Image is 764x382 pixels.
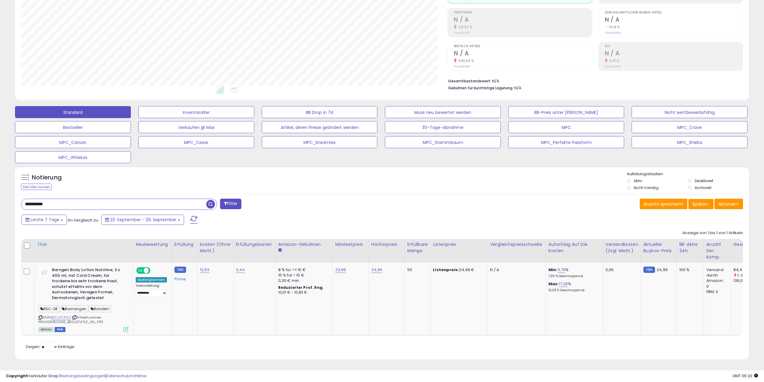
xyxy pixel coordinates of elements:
[643,241,672,254] font: Aktueller Buybox-Preis
[43,306,58,311] font: BSC-DE
[508,121,624,133] button: MPC
[138,136,254,148] button: MPC_Cesar
[60,373,105,379] a: Nutzungsbedingungen
[548,274,583,278] font: 7,39 % Gewinnspanne
[94,306,109,311] font: Bündeln
[568,281,571,287] font: %
[688,199,714,209] button: Spalten
[548,241,587,254] font: Aufschlag auf die Kosten
[714,199,743,209] button: Aktionen
[138,121,254,133] button: Verkaufen @ Max
[695,178,713,183] font: Deaktiviert
[634,178,642,183] font: Aktiv
[136,241,168,247] font: Neubewertung
[514,85,521,91] font: N/A
[278,248,282,253] small: Amazon-Gebühren.
[562,124,571,130] font: MPC
[51,315,71,320] a: B0CJ37JF52
[110,217,177,223] font: 23. September - 29. September
[695,185,711,190] font: Archiviert
[105,373,106,379] font: |
[385,106,501,118] button: Muss neu bewertet werden
[632,121,747,133] button: MPC_Crave
[236,267,245,273] font: 2,44
[616,31,621,35] font: N/A
[262,136,378,148] button: MPC_Dreamies
[605,65,616,68] font: Zurück:
[200,267,210,273] font: 12,63
[605,10,662,15] font: Durchschnittlicher Buybox-Anteil
[490,267,499,273] font: N / A
[262,121,378,133] button: Artikel, deren Preise geändert werden
[605,16,620,24] font: N / A
[706,267,724,289] font: Versand durch Amazon: 0
[371,267,382,273] a: 24,99
[559,281,568,287] font: 17,26
[15,106,131,118] button: Standard
[68,217,99,223] font: Im Vergleich zu:
[335,267,346,273] font: 23,99
[706,289,718,295] font: FBM: 0
[177,267,183,272] font: FBM
[106,373,146,379] font: Datenschutzrichtlinie
[548,281,559,287] font: Max:
[26,344,40,350] font: Zeigen:
[718,201,737,207] font: Aktionen
[459,59,474,63] font: 300,00 %
[38,315,103,324] font: Artikelnummer: PR0005452006_B0CJ37JF52_0N_FPD
[281,124,359,130] font: Artikel, deren Preise geändert werden
[454,10,472,15] font: Profitieren
[41,328,51,331] font: Aktives
[677,124,702,130] font: MPC_Crave
[178,124,215,130] font: Verkaufen @ Max
[422,124,464,130] font: 30-Tage-Abnahme
[465,31,470,35] font: N/A
[454,16,469,24] font: N / A
[605,44,610,48] font: ROI
[63,124,83,130] font: Bestseller
[454,49,469,57] font: N / A
[607,25,620,29] font: -73,19 %
[371,241,397,247] font: Höchstpreis
[646,267,652,272] font: FBM
[385,136,501,148] button: MPC_Stammbaum
[557,267,566,273] font: 11,79
[38,267,50,276] img: 31YTvr3N6oL._SL40_.jpg
[559,281,568,287] a: 17,26
[557,267,566,273] a: 11,79
[548,288,584,292] font: 10,38 % Gewinnspanne
[634,185,659,190] font: Nicht Vorrätig
[335,267,346,273] a: 23,99
[616,65,621,68] font: N/A
[605,267,614,273] font: 0,00
[490,241,542,247] font: Vergleichspreisschwelle
[22,215,67,225] button: Letzte 7 Tage
[640,199,687,209] button: Ansicht speichern
[38,327,54,332] span: Alle Angebote, die derzeit bei Amazon zum Kauf verfügbar sind
[733,278,745,283] font: 136,08
[448,78,491,84] font: Gesamtbestandswert:
[23,185,50,189] font: Alle Filter löschen
[57,328,63,331] font: FBM
[335,241,363,247] font: Mindestpreis
[465,65,470,68] font: N/A
[138,268,142,273] font: AN
[657,267,668,273] font: 24,99
[15,151,131,163] button: MPC_Whiskas
[63,109,83,115] font: Standard
[32,173,62,182] font: Notierung
[605,49,620,57] font: N / A
[605,31,616,35] font: Zurück:
[677,139,702,145] font: MPC_Sheba
[632,106,747,118] button: Nicht wettbewerbsfähig
[423,139,463,145] font: MPC_Stammbaum
[28,373,60,379] font: Verkäufer Snap |
[101,215,184,225] button: 23. September - 29. September
[371,267,382,273] font: 24,99
[6,373,28,379] font: Copyright
[534,109,598,115] font: BB-Preis unter [PERSON_NAME]
[15,136,131,148] button: MPC_Catsan
[138,278,165,282] font: BuyBox gewinnen
[459,267,474,273] font: 24,99 €
[15,121,131,133] button: Bestseller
